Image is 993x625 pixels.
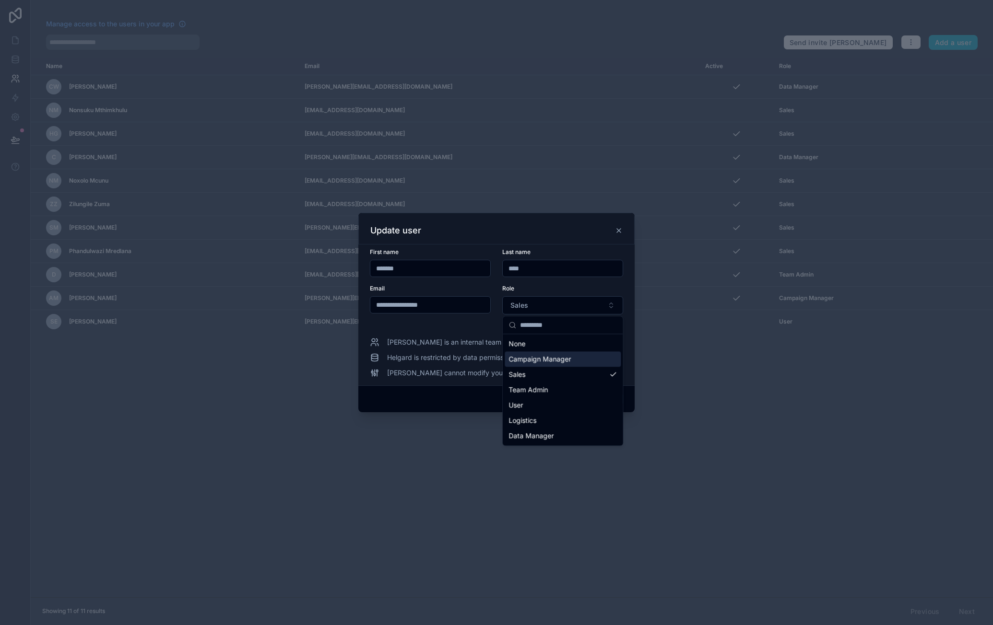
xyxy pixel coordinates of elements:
span: User [508,400,523,410]
span: Email [370,285,385,292]
div: None [505,336,621,351]
button: Select Button [502,296,623,314]
span: [PERSON_NAME] cannot modify your app [387,368,520,378]
span: Sales [508,370,525,379]
h3: Update user [370,225,421,236]
span: Logistics [508,416,536,425]
span: Data Manager [508,431,554,440]
span: Sales [510,301,528,310]
span: [PERSON_NAME] is an internal team member [387,337,529,347]
span: Campaign Manager [508,354,571,364]
span: Last name [502,248,531,255]
span: Helgard is restricted by data permissions [387,353,516,362]
div: Suggestions [503,334,623,445]
span: Role [502,285,514,292]
span: Team Admin [508,385,548,394]
span: First name [370,248,399,255]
